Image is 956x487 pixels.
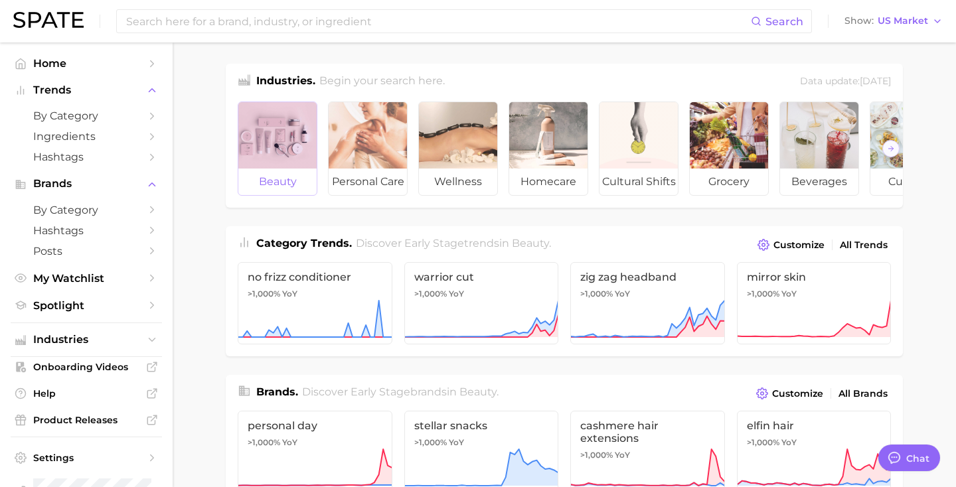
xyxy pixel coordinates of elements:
[459,385,497,398] span: beauty
[11,200,162,220] a: by Category
[256,385,298,398] span: Brands .
[509,102,588,196] a: homecare
[33,224,139,237] span: Hashtags
[33,204,139,216] span: by Category
[33,178,139,190] span: Brands
[512,237,549,249] span: beauty
[11,268,162,289] a: My Watchlist
[580,271,715,283] span: zig zag headband
[765,15,803,28] span: Search
[33,109,139,122] span: by Category
[689,102,769,196] a: grocery
[11,53,162,74] a: Home
[449,437,464,448] span: YoY
[773,240,825,251] span: Customize
[580,419,715,445] span: cashmere hair extensions
[33,272,139,285] span: My Watchlist
[882,140,900,157] button: Scroll Right
[11,410,162,430] a: Product Releases
[841,13,946,30] button: ShowUS Market
[11,241,162,261] a: Posts
[840,240,888,251] span: All Trends
[780,169,858,195] span: beverages
[356,237,551,249] span: Discover Early Stage trends in .
[870,102,949,196] a: culinary
[737,262,892,344] a: mirror skin>1,000% YoY
[33,299,139,312] span: Spotlight
[11,126,162,147] a: Ingredients
[11,357,162,377] a: Onboarding Videos
[13,12,84,28] img: SPATE
[747,419,882,432] span: elfin hair
[414,437,447,447] span: >1,000%
[328,102,408,196] a: personal care
[580,450,613,460] span: >1,000%
[570,262,725,344] a: zig zag headband>1,000% YoY
[248,271,382,283] span: no frizz conditioner
[33,130,139,143] span: Ingredients
[844,17,874,25] span: Show
[800,73,891,91] div: Data update: [DATE]
[509,169,588,195] span: homecare
[419,169,497,195] span: wellness
[836,236,891,254] a: All Trends
[33,151,139,163] span: Hashtags
[238,102,317,196] a: beauty
[238,169,317,195] span: beauty
[33,361,139,373] span: Onboarding Videos
[33,334,139,346] span: Industries
[414,419,549,432] span: stellar snacks
[11,448,162,468] a: Settings
[11,174,162,194] button: Brands
[11,295,162,316] a: Spotlight
[449,289,464,299] span: YoY
[11,105,162,126] a: by Category
[256,237,352,249] span: Category Trends .
[33,245,139,257] span: Posts
[33,414,139,426] span: Product Releases
[615,289,630,299] span: YoY
[404,262,559,344] a: warrior cut>1,000% YoY
[838,388,888,399] span: All Brands
[580,289,613,299] span: >1,000%
[33,452,139,464] span: Settings
[418,102,498,196] a: wellness
[754,236,828,254] button: Customize
[747,437,779,447] span: >1,000%
[33,84,139,96] span: Trends
[248,437,280,447] span: >1,000%
[11,147,162,167] a: Hashtags
[747,289,779,299] span: >1,000%
[248,289,280,299] span: >1,000%
[690,169,768,195] span: grocery
[302,385,499,398] span: Discover Early Stage brands in .
[615,450,630,460] span: YoY
[11,330,162,350] button: Industries
[870,169,949,195] span: culinary
[835,385,891,403] a: All Brands
[319,73,445,91] h2: Begin your search here.
[282,437,297,448] span: YoY
[772,388,823,399] span: Customize
[11,80,162,100] button: Trends
[599,102,678,196] a: cultural shifts
[779,102,859,196] a: beverages
[33,387,139,399] span: Help
[781,289,797,299] span: YoY
[329,169,407,195] span: personal care
[747,271,882,283] span: mirror skin
[238,262,392,344] a: no frizz conditioner>1,000% YoY
[282,289,297,299] span: YoY
[878,17,928,25] span: US Market
[414,289,447,299] span: >1,000%
[11,383,162,403] a: Help
[11,220,162,241] a: Hashtags
[753,384,827,403] button: Customize
[256,73,315,91] h1: Industries.
[248,419,382,432] span: personal day
[33,57,139,70] span: Home
[781,437,797,448] span: YoY
[599,169,678,195] span: cultural shifts
[125,10,751,33] input: Search here for a brand, industry, or ingredient
[414,271,549,283] span: warrior cut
